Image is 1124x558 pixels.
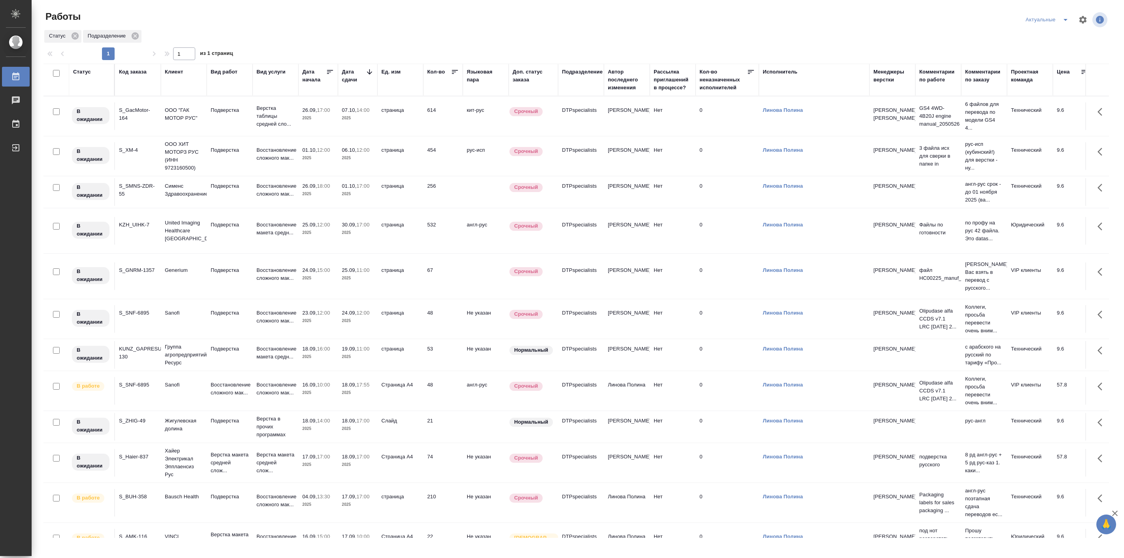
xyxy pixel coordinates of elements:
p: 11:00 [356,267,370,273]
p: Верстка макета средней слож... [211,451,249,475]
p: Срочный [514,310,538,318]
p: Восстановление сложного мак... [256,266,294,282]
p: Подверстка [211,146,249,154]
p: Срочный [514,222,538,230]
div: Комментарии по заказу [965,68,1003,84]
td: страница [377,305,423,333]
div: Кол-во [427,68,445,76]
a: Линова Полина [763,222,803,228]
p: 12:00 [317,310,330,316]
p: 01.10, [302,147,317,153]
td: Нет [650,377,696,405]
button: Здесь прячутся важные кнопки [1093,102,1112,121]
p: Хайер Электрикал Эпплаенсиз Рус [165,447,203,479]
td: [PERSON_NAME] [604,413,650,441]
p: В работе [77,382,100,390]
a: Линова Полина [763,454,803,460]
td: Нет [650,449,696,477]
p: 2025 [302,353,334,361]
p: 2025 [302,317,334,325]
td: 9.6 [1053,142,1092,170]
p: 18.09, [342,382,356,388]
td: 74 [423,449,463,477]
p: Подверстка [211,221,249,229]
a: Линова Полина [763,346,803,352]
td: страница [377,217,423,245]
button: Здесь прячутся важные кнопки [1093,489,1112,508]
p: 15:00 [317,267,330,273]
p: 6 файлов для перевода по модели GS4 4... [965,100,1003,132]
p: 17:00 [356,183,370,189]
div: Исполнитель назначен, приступать к работе пока рано [71,221,110,239]
td: Страница А4 [377,449,423,477]
div: Кол-во неназначенных исполнителей [700,68,747,92]
p: 2025 [342,154,373,162]
a: Линова Полина [763,310,803,316]
td: [PERSON_NAME] [604,449,650,477]
p: 30.09, [342,222,356,228]
p: 17:00 [356,454,370,460]
p: Подверстка [211,417,249,425]
td: 0 [696,142,759,170]
p: 24.09, [302,267,317,273]
td: 57.8 [1053,449,1092,477]
td: DTPspecialists [558,377,604,405]
p: 2025 [302,425,334,433]
button: Здесь прячутся важные кнопки [1093,449,1112,468]
td: Нет [650,262,696,290]
p: Восстановление сложного мак... [256,381,294,397]
p: Olipudase alfa CCDS v7.1 LRC [DATE] 2... [919,379,957,403]
p: 16.09, [302,382,317,388]
button: Здесь прячутся важные кнопки [1093,305,1112,324]
p: 07.10, [342,107,356,113]
p: 2025 [342,190,373,198]
p: ООО "ГАК МОТОР РУС" [165,106,203,122]
td: Не указан [463,305,509,333]
p: 17:00 [317,107,330,113]
p: 2025 [302,461,334,469]
div: Код заказа [119,68,147,76]
td: [PERSON_NAME] [604,262,650,290]
td: DTPspecialists [558,305,604,333]
div: Исполнитель назначен, приступать к работе пока рано [71,309,110,328]
td: 0 [696,449,759,477]
button: Здесь прячутся важные кнопки [1093,178,1112,197]
td: страница [377,102,423,130]
p: Файлы по готовности [919,221,957,237]
p: В ожидании [77,268,105,283]
div: Исполнитель назначен, приступать к работе пока рано [71,417,110,435]
span: Посмотреть информацию [1092,12,1109,27]
p: 2025 [342,461,373,469]
p: по профу на рус 42 файла. Это datas... [965,219,1003,243]
a: Линова Полина [763,494,803,500]
td: Технический [1007,142,1053,170]
td: DTPspecialists [558,102,604,130]
td: Не указан [463,449,509,477]
p: Срочный [514,147,538,155]
td: 57.8 [1053,377,1092,405]
p: Подверстка [211,182,249,190]
p: Подверстка [211,309,249,317]
td: 48 [423,377,463,405]
p: Сименс Здравоохранение [165,182,203,198]
p: [PERSON_NAME] [873,146,911,154]
span: Настроить таблицу [1073,10,1092,29]
p: Восстановление сложного мак... [256,146,294,162]
button: Здесь прячутся важные кнопки [1093,142,1112,161]
p: 2025 [342,114,373,122]
div: Цена [1057,68,1070,76]
p: 18.09, [342,418,356,424]
p: Восстановление сложного мак... [256,309,294,325]
p: В ожидании [77,454,105,470]
p: Нормальный [514,346,548,354]
a: Линова Полина [763,183,803,189]
td: страница [377,489,423,517]
p: [PERSON_NAME] [873,381,911,389]
p: 14:00 [317,418,330,424]
td: Нет [650,178,696,206]
a: Линова Полина [763,147,803,153]
div: Клиент [165,68,183,76]
td: Нет [650,142,696,170]
td: Страница А4 [377,377,423,405]
p: 17.09, [302,454,317,460]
